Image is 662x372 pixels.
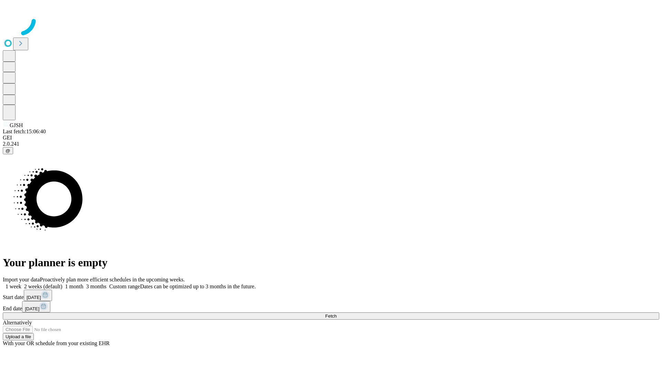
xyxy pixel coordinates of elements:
[22,301,50,312] button: [DATE]
[3,256,659,269] h1: Your planner is empty
[86,283,107,289] span: 3 months
[3,312,659,320] button: Fetch
[65,283,83,289] span: 1 month
[3,340,110,346] span: With your OR schedule from your existing EHR
[25,306,39,311] span: [DATE]
[325,313,337,319] span: Fetch
[24,283,62,289] span: 2 weeks (default)
[24,290,52,301] button: [DATE]
[3,290,659,301] div: Start date
[3,128,46,134] span: Last fetch: 15:06:40
[3,301,659,312] div: End date
[6,283,21,289] span: 1 week
[6,148,10,153] span: @
[109,283,140,289] span: Custom range
[3,147,13,154] button: @
[3,333,34,340] button: Upload a file
[10,122,23,128] span: GJSH
[3,277,40,282] span: Import your data
[3,141,659,147] div: 2.0.241
[3,320,32,325] span: Alternatively
[140,283,255,289] span: Dates can be optimized up to 3 months in the future.
[3,135,659,141] div: GEI
[27,295,41,300] span: [DATE]
[40,277,185,282] span: Proactively plan more efficient schedules in the upcoming weeks.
